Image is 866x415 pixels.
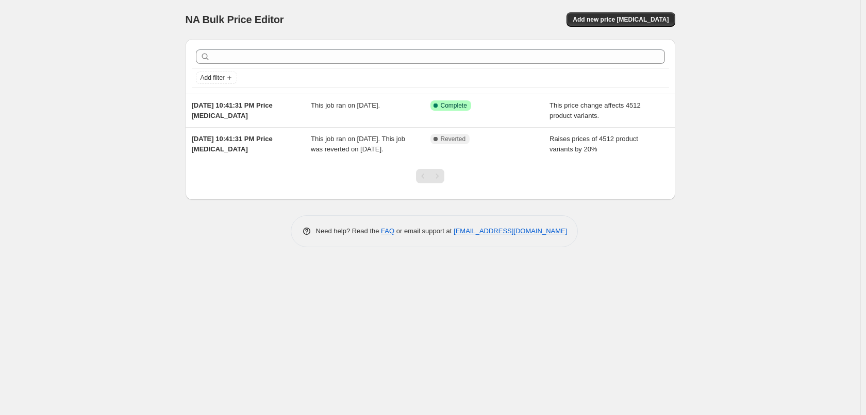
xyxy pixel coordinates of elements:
[186,14,284,25] span: NA Bulk Price Editor
[381,227,394,235] a: FAQ
[441,135,466,143] span: Reverted
[573,15,669,24] span: Add new price [MEDICAL_DATA]
[192,135,273,153] span: [DATE] 10:41:31 PM Price [MEDICAL_DATA]
[549,135,638,153] span: Raises prices of 4512 product variants by 20%
[394,227,454,235] span: or email support at
[316,227,381,235] span: Need help? Read the
[567,12,675,27] button: Add new price [MEDICAL_DATA]
[311,135,405,153] span: This job ran on [DATE]. This job was reverted on [DATE].
[201,74,225,82] span: Add filter
[549,101,641,119] span: This price change affects 4512 product variants.
[441,101,467,110] span: Complete
[454,227,567,235] a: [EMAIL_ADDRESS][DOMAIN_NAME]
[311,101,380,109] span: This job ran on [DATE].
[416,169,444,183] nav: Pagination
[192,101,273,119] span: [DATE] 10:41:31 PM Price [MEDICAL_DATA]
[196,72,237,84] button: Add filter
